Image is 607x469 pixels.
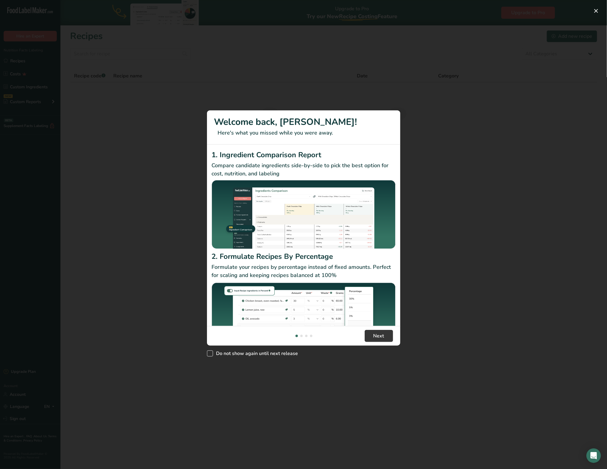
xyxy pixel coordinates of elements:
h1: Welcome back, [PERSON_NAME]! [214,115,393,129]
p: Here's what you missed while you were away. [214,129,393,137]
img: Ingredient Comparison Report [212,180,396,249]
p: Formulate your recipes by percentage instead of fixed amounts. Perfect for scaling and keeping re... [212,263,396,279]
img: Formulate Recipes By Percentage [212,282,396,355]
span: Next [373,332,384,340]
span: Do not show again until next release [213,350,298,357]
p: Compare candidate ingredients side-by-side to pick the best option for cost, nutrition, and labeling [212,161,396,178]
button: Next [365,330,393,342]
h2: 1. Ingredient Comparison Report [212,149,396,160]
div: Open Intercom Messenger [586,448,601,463]
h2: 2. Formulate Recipes By Percentage [212,251,396,262]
